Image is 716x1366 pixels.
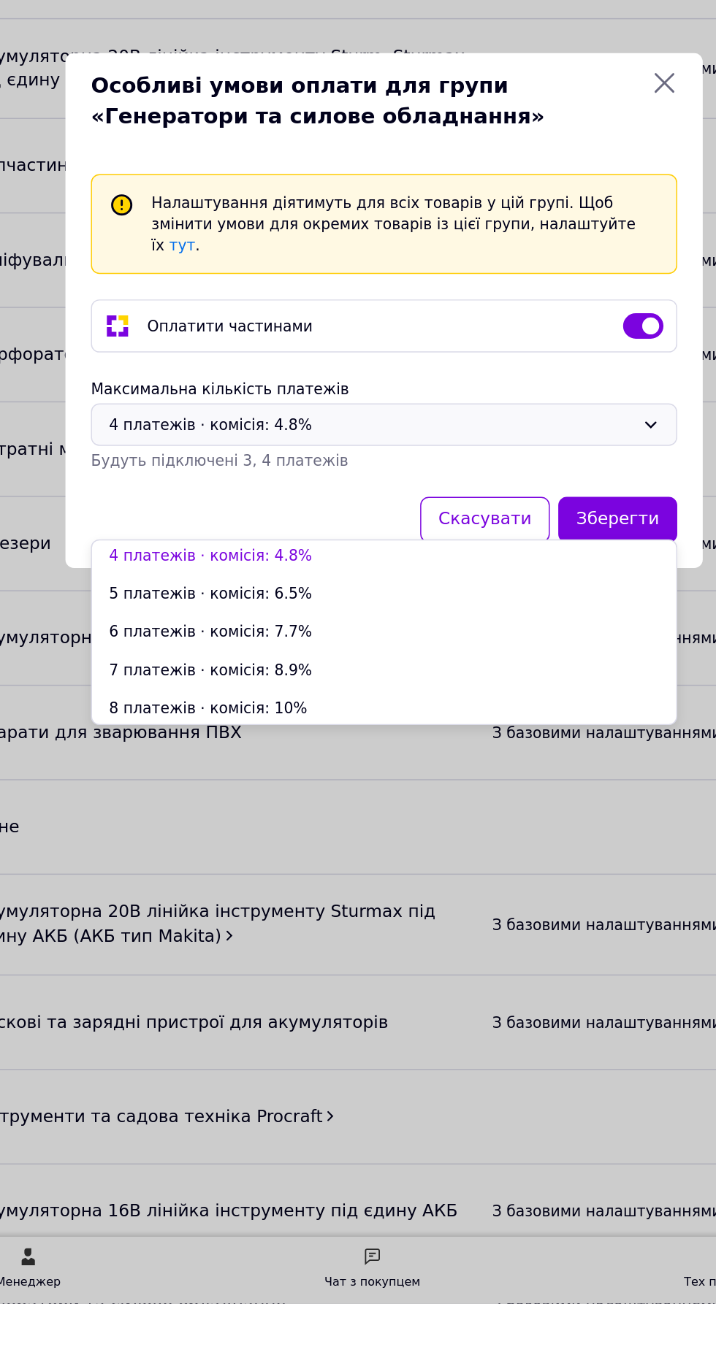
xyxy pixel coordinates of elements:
[383,811,472,843] button: Скасувати
[156,780,333,792] span: Будуть підключені 3, 4 платежів
[157,864,559,891] li: 5 платежів ⋅ комісія: 6.5%
[210,632,229,644] a: тут
[156,518,536,559] span: Особливі умови оплати для групи «Генератори та силове обладнання»
[189,686,517,701] div: Оплатити частинами
[192,602,553,645] div: Налаштування діятимуть для всіх товарів у цій групі. Щоб змінити умови для окремих товарів із ціє...
[157,891,559,917] li: 6 платежів ⋅ комісія: 7.7%
[169,753,530,770] div: 4 платежів ⋅ комісія: 4.8%
[157,838,559,864] li: 4 платежів ⋅ комісія: 4.8%
[478,811,560,843] button: Зберегти
[156,729,560,744] div: Максимальна кількість платежів
[157,943,559,970] li: 8 платежів ⋅ комісія: 10%
[157,917,559,943] li: 7 платежів ⋅ комісія: 8.9%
